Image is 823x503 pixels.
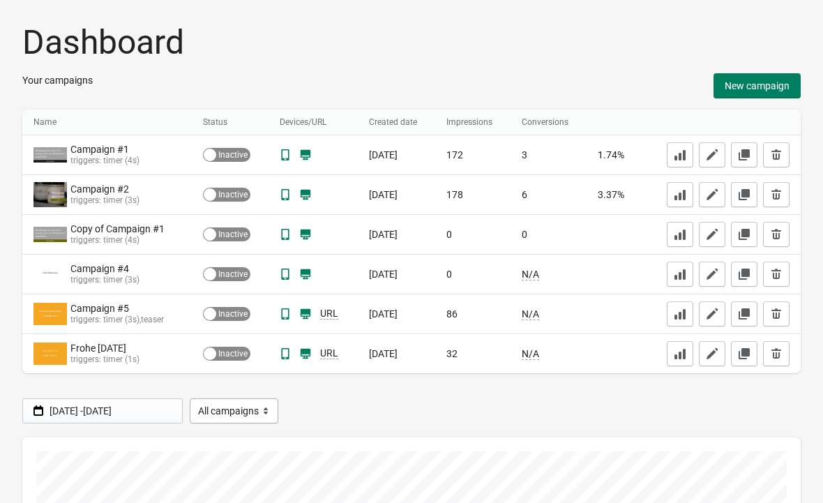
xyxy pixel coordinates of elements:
[446,227,499,241] div: 0
[70,303,144,315] div: Campaign #5
[446,307,499,321] div: 86
[522,308,539,320] span: N/A
[522,227,575,241] div: 0
[269,110,358,135] th: Devices/URL
[369,188,424,202] div: [DATE]
[522,148,575,162] div: 3
[320,347,338,359] span: URL
[50,403,176,419] div: [DATE] - [DATE]
[22,110,192,135] th: Name
[70,275,144,285] div: triggers: timer (3s)
[587,135,640,175] td: 1.74%
[358,110,435,135] th: Created date
[70,144,144,156] div: Campaign #1
[369,347,424,361] div: [DATE]
[713,73,801,98] button: New campaign
[446,148,499,162] div: 172
[70,235,144,245] div: triggers: timer (4s)
[446,347,499,361] div: 32
[22,73,93,98] div: Your campaigns
[70,156,144,165] div: triggers: timer (4s)
[369,148,424,162] div: [DATE]
[70,354,144,364] div: triggers: timer (1s)
[446,267,499,281] div: 0
[70,315,144,324] div: triggers: timer (3s),teaser
[70,195,144,205] div: triggers: timer (3s)
[70,183,144,195] div: Campaign #2
[22,22,801,62] h1: Dashboard
[446,188,499,202] div: 178
[725,80,790,91] span: New campaign
[435,110,511,135] th: Impressions
[192,110,269,135] th: Status
[369,267,424,281] div: [DATE]
[511,110,587,135] th: Conversions
[522,269,539,280] span: N/A
[369,227,424,241] div: [DATE]
[522,348,539,360] span: N/A
[522,188,575,202] div: 6
[320,308,338,320] span: URL
[70,343,144,354] div: Frohe [DATE]
[70,263,144,275] div: Campaign #4
[70,223,144,235] div: Copy of Campaign #1
[369,307,424,321] div: [DATE]
[587,175,640,215] td: 3.37%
